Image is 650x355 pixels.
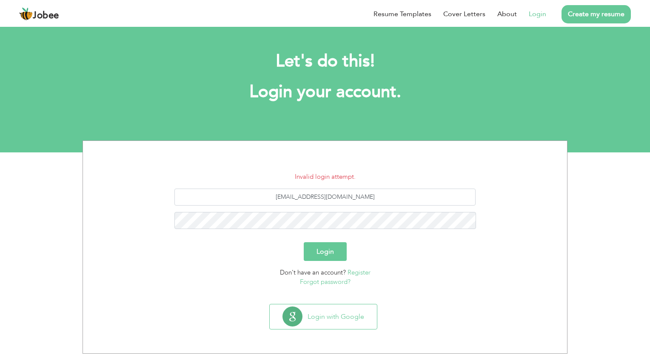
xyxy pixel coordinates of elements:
button: Login with Google [270,304,377,329]
a: Login [529,9,546,19]
img: jobee.io [19,7,33,21]
a: Register [348,268,371,277]
a: Resume Templates [373,9,431,19]
a: Jobee [19,7,59,21]
span: Jobee [33,11,59,20]
a: Forgot password? [300,278,351,286]
h1: Login your account. [95,81,555,103]
button: Login [304,242,347,261]
a: Create my resume [562,5,631,23]
input: Email [174,189,476,206]
a: Cover Letters [443,9,485,19]
h2: Let's do this! [95,50,555,72]
a: About [497,9,517,19]
li: Invalid login attempt. [89,172,561,182]
span: Don't have an account? [280,268,346,277]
